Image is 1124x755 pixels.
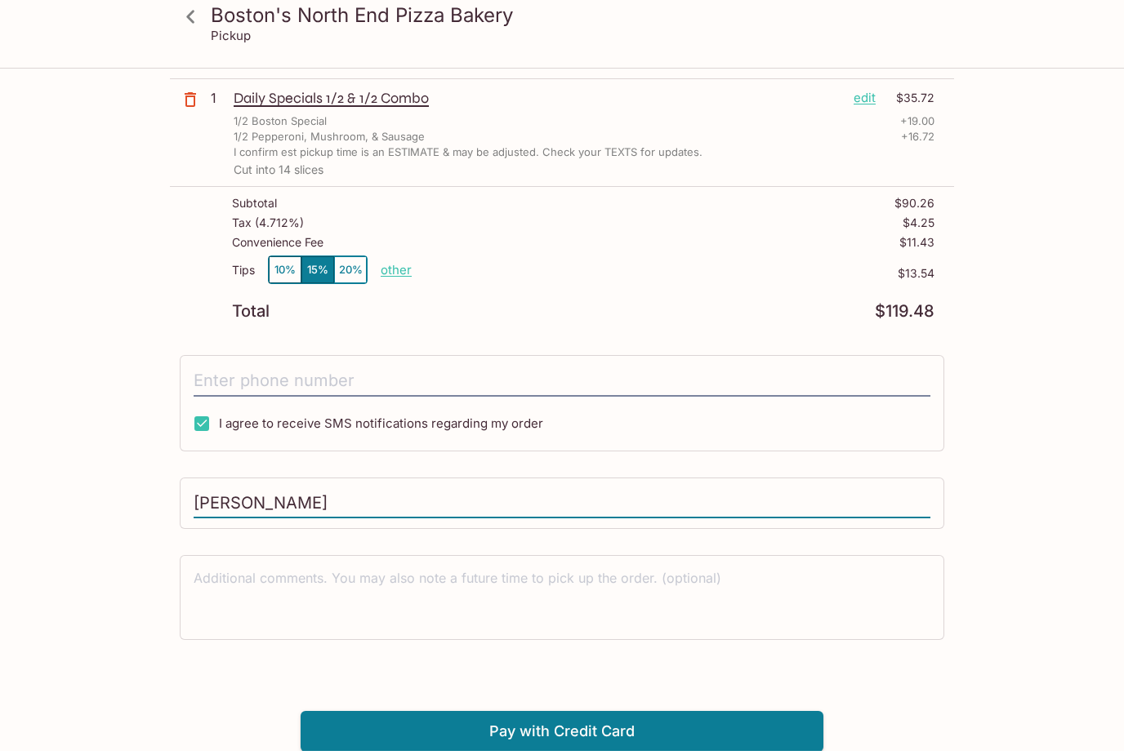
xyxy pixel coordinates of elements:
[875,308,934,323] p: $119.48
[900,118,934,133] p: + 19.00
[211,93,227,111] p: 1
[885,93,934,111] p: $35.72
[234,118,327,133] p: 1/2 Boston Special
[194,492,930,523] input: Enter first and last name
[234,167,934,180] p: Cut into 14 slices
[234,149,702,164] p: I confirm est pickup time is an ESTIMATE & may be adjusted. Check your TEXTS for updates.
[211,32,251,47] p: Pickup
[412,271,934,284] p: $13.54
[232,240,323,253] p: Convenience Fee
[334,260,367,287] button: 20%
[234,133,425,149] p: 1/2 Pepperoni, Mushroom, & Sausage
[894,201,934,214] p: $90.26
[234,93,841,111] p: Daily Specials 1/2 & 1/2 Combo
[219,420,543,435] span: I agree to receive SMS notifications regarding my order
[269,260,301,287] button: 10%
[232,220,304,233] p: Tax ( 4.712% )
[903,220,934,233] p: $4.25
[301,670,823,708] iframe: Secure payment button frame
[301,260,334,287] button: 15%
[854,93,876,111] p: edit
[232,308,270,323] p: Total
[194,370,930,401] input: Enter phone number
[899,240,934,253] p: $11.43
[211,7,941,32] h3: Boston's North End Pizza Bakery
[381,266,412,282] button: other
[232,201,277,214] p: Subtotal
[901,133,934,149] p: + 16.72
[232,268,255,281] p: Tips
